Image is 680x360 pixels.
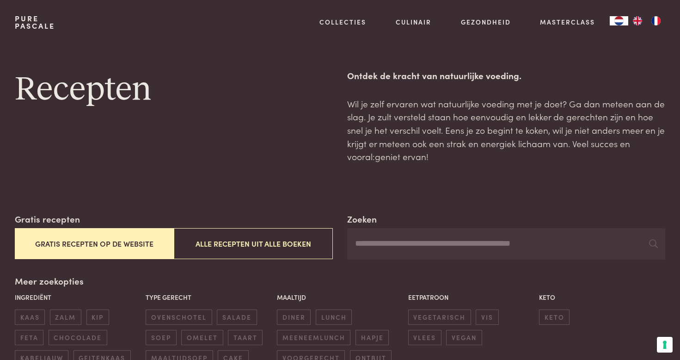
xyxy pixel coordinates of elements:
a: Gezondheid [461,17,511,27]
span: vlees [408,330,441,345]
a: NL [610,16,628,25]
span: taart [228,330,263,345]
span: keto [539,310,570,325]
span: zalm [50,310,81,325]
span: kip [86,310,109,325]
aside: Language selected: Nederlands [610,16,665,25]
label: Zoeken [347,212,377,226]
span: omelet [181,330,223,345]
ul: Language list [628,16,665,25]
span: ovenschotel [146,310,212,325]
a: PurePascale [15,15,55,30]
span: vis [476,310,498,325]
p: Eetpatroon [408,292,534,302]
a: Collecties [319,17,366,27]
span: lunch [316,310,352,325]
a: Culinair [396,17,431,27]
span: soep [146,330,176,345]
span: feta [15,330,43,345]
a: FR [647,16,665,25]
a: Masterclass [540,17,595,27]
span: vegetarisch [408,310,471,325]
button: Alle recepten uit alle boeken [174,228,333,259]
p: Ingrediënt [15,292,141,302]
p: Type gerecht [146,292,272,302]
p: Keto [539,292,665,302]
span: chocolade [49,330,107,345]
span: kaas [15,310,45,325]
h1: Recepten [15,69,333,111]
p: Wil je zelf ervaren wat natuurlijke voeding met je doet? Ga dan meteen aan de slag. Je zult verst... [347,97,665,163]
strong: Ontdek de kracht van natuurlijke voeding. [347,69,521,81]
button: Uw voorkeuren voor toestemming voor trackingtechnologieën [657,337,673,353]
a: EN [628,16,647,25]
span: salade [217,310,257,325]
div: Language [610,16,628,25]
label: Gratis recepten [15,212,80,226]
span: vegan [446,330,482,345]
p: Maaltijd [277,292,403,302]
span: hapje [355,330,389,345]
button: Gratis recepten op de website [15,228,174,259]
span: meeneemlunch [277,330,350,345]
span: diner [277,310,311,325]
